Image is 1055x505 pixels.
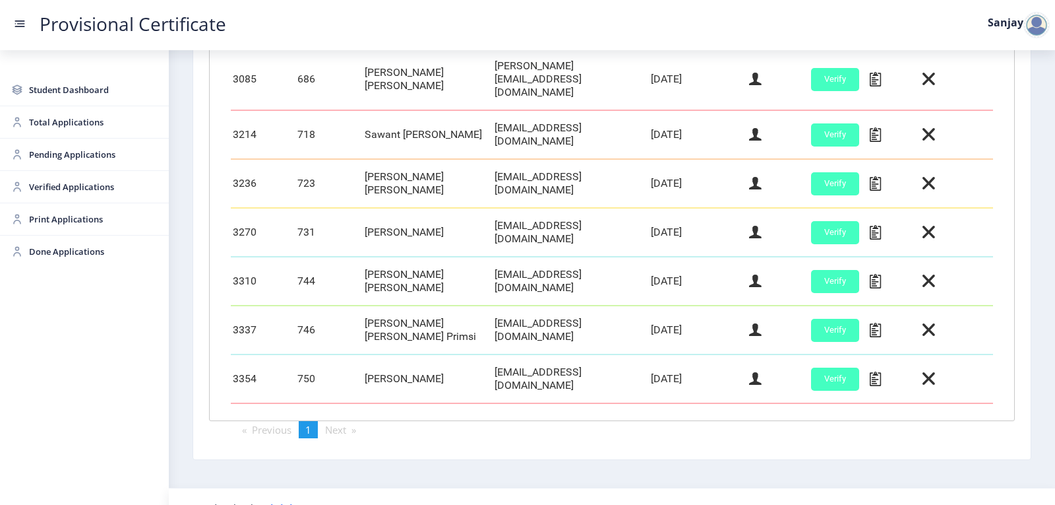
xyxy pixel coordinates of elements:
[29,244,158,259] span: Done Applications
[29,147,158,162] span: Pending Applications
[493,110,649,159] td: [EMAIL_ADDRESS][DOMAIN_NAME]
[363,48,493,110] td: [PERSON_NAME] [PERSON_NAME]
[295,354,363,403] td: 750
[811,270,859,293] button: Verify
[363,110,493,159] td: Sawant [PERSON_NAME]
[363,354,493,403] td: [PERSON_NAME]
[231,110,295,159] td: 3214
[811,221,859,244] button: Verify
[493,257,649,306] td: [EMAIL_ADDRESS][DOMAIN_NAME]
[493,48,649,110] td: [PERSON_NAME][EMAIL_ADDRESS][DOMAIN_NAME]
[649,110,747,159] td: [DATE]
[295,48,363,110] td: 686
[231,306,295,354] td: 3337
[305,423,311,436] span: 1
[231,208,295,257] td: 3270
[811,319,859,342] button: Verify
[295,208,363,257] td: 731
[988,17,1023,28] label: Sanjay
[811,172,859,195] button: Verify
[231,257,295,306] td: 3310
[363,208,493,257] td: [PERSON_NAME]
[231,159,295,208] td: 3236
[649,354,747,403] td: [DATE]
[26,17,239,31] a: Provisional Certificate
[363,306,493,354] td: [PERSON_NAME] [PERSON_NAME] Primsi
[649,208,747,257] td: [DATE]
[29,179,158,195] span: Verified Applications
[29,211,158,227] span: Print Applications
[811,368,859,391] button: Verify
[295,306,363,354] td: 746
[811,68,859,91] button: Verify
[363,159,493,208] td: [PERSON_NAME] [PERSON_NAME]
[295,159,363,208] td: 723
[649,48,747,110] td: [DATE]
[493,306,649,354] td: [EMAIL_ADDRESS][DOMAIN_NAME]
[325,423,346,436] span: Next
[649,306,747,354] td: [DATE]
[811,123,859,147] button: Verify
[209,421,1015,438] ul: Pagination
[493,354,649,403] td: [EMAIL_ADDRESS][DOMAIN_NAME]
[649,257,747,306] td: [DATE]
[493,159,649,208] td: [EMAIL_ADDRESS][DOMAIN_NAME]
[295,257,363,306] td: 744
[29,114,158,130] span: Total Applications
[231,354,295,403] td: 3354
[252,423,291,436] span: Previous
[231,48,295,110] td: 3085
[363,257,493,306] td: [PERSON_NAME] [PERSON_NAME]
[29,82,158,98] span: Student Dashboard
[295,110,363,159] td: 718
[493,208,649,257] td: [EMAIL_ADDRESS][DOMAIN_NAME]
[649,159,747,208] td: [DATE]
